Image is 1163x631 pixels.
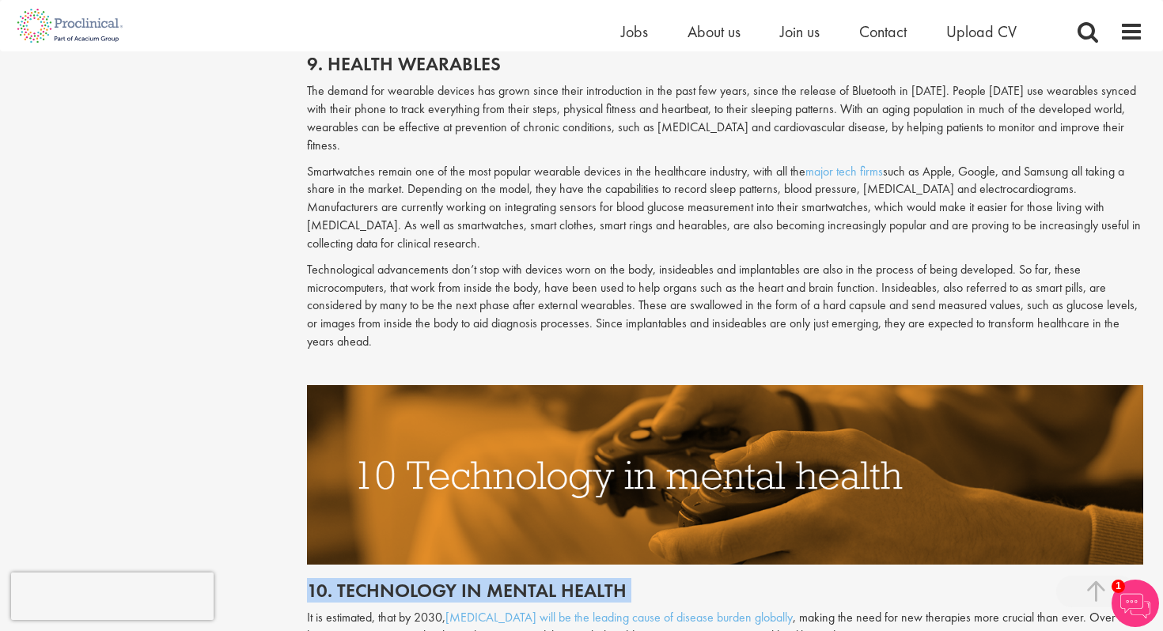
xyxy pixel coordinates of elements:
[1112,580,1159,627] img: Chatbot
[307,163,1144,253] p: Smartwatches remain one of the most popular wearable devices in the healthcare industry, with all...
[11,572,214,620] iframe: reCAPTCHA
[621,21,648,42] a: Jobs
[307,580,1144,601] h2: 10. Technology in mental health
[688,21,741,42] a: About us
[307,54,1144,74] h2: 9. Health wearables
[307,82,1144,154] p: The demand for wearable devices has grown since their introduction in the past few years, since t...
[1112,580,1125,593] span: 1
[307,261,1144,351] p: Technological advancements don’t stop with devices worn on the body, insideables and implantables...
[445,609,793,625] a: [MEDICAL_DATA] will be the leading cause of disease burden globally
[859,21,907,42] a: Contact
[946,21,1017,42] a: Upload CV
[780,21,820,42] a: Join us
[805,163,883,179] a: major tech firms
